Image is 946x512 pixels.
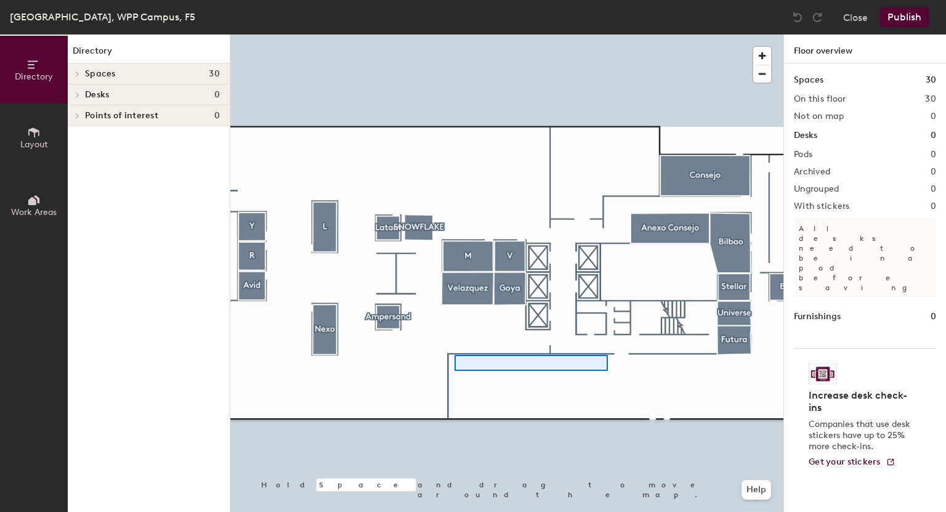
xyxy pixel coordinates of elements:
h2: Ungrouped [794,184,839,194]
span: Directory [15,71,53,82]
h1: Desks [794,129,817,142]
h1: 30 [926,73,936,87]
h2: Archived [794,167,830,177]
h2: 0 [931,167,936,177]
h2: 30 [925,94,936,104]
span: 0 [214,111,220,121]
h2: Not on map [794,112,844,121]
a: Get your stickers [809,457,895,468]
img: Undo [791,11,804,23]
span: 30 [209,69,220,79]
h2: 0 [931,112,936,121]
span: Get your stickers [809,457,881,467]
h1: 0 [931,129,936,142]
button: Publish [880,7,929,27]
h2: On this floor [794,94,846,104]
h1: 0 [931,310,936,323]
h2: 0 [931,150,936,160]
button: Close [843,7,868,27]
h2: With stickers [794,201,850,211]
span: Desks [85,90,109,100]
h4: Increase desk check-ins [809,389,914,414]
h2: 0 [931,184,936,194]
span: Spaces [85,69,116,79]
button: Help [742,480,771,500]
span: Work Areas [11,207,57,217]
div: [GEOGRAPHIC_DATA], WPP Campus, F5 [10,9,195,25]
img: Redo [811,11,823,23]
h2: 0 [931,201,936,211]
span: Points of interest [85,111,158,121]
h1: Floor overview [784,35,946,63]
span: Layout [20,139,48,150]
h1: Spaces [794,73,823,87]
img: Sticker logo [809,364,837,384]
h2: Pods [794,150,812,160]
span: 0 [214,90,220,100]
h1: Furnishings [794,310,841,323]
p: Companies that use desk stickers have up to 25% more check-ins. [809,419,914,452]
h1: Directory [68,44,230,63]
p: All desks need to be in a pod before saving [794,219,936,298]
